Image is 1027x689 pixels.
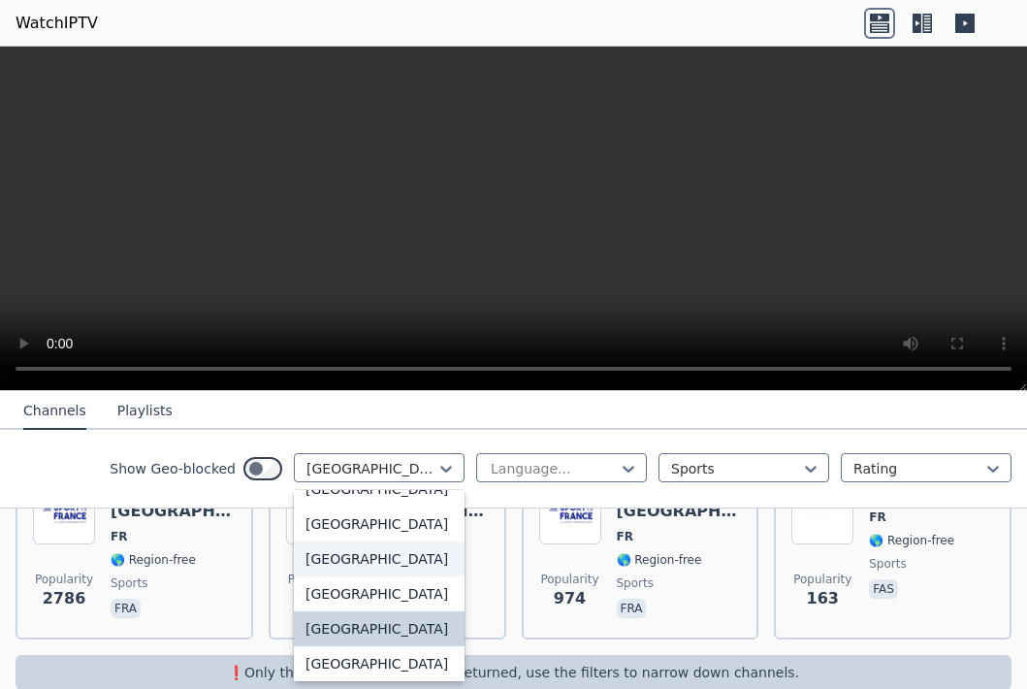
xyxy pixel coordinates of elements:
[111,529,127,544] span: FR
[294,646,465,681] div: [GEOGRAPHIC_DATA]
[617,529,633,544] span: FR
[111,552,196,568] span: 🌎 Region-free
[554,587,586,610] span: 974
[807,587,839,610] span: 163
[111,599,141,618] p: fra
[617,575,654,591] span: sports
[23,663,1004,682] p: ❗️Only the first 250 channels are returned, use the filters to narrow down channels.
[117,393,173,430] button: Playlists
[869,556,906,572] span: sports
[286,482,348,544] img: Sport en France
[23,393,86,430] button: Channels
[869,509,885,525] span: FR
[617,599,647,618] p: fra
[791,482,853,544] img: Poker TV
[539,482,601,544] img: Sport en France
[43,587,86,610] span: 2786
[288,572,346,587] span: Popularity
[16,12,98,35] a: WatchIPTV
[111,575,147,591] span: sports
[33,482,95,544] img: Sport en France
[294,507,465,541] div: [GEOGRAPHIC_DATA]
[869,533,954,548] span: 🌎 Region-free
[294,541,465,576] div: [GEOGRAPHIC_DATA]
[294,611,465,646] div: [GEOGRAPHIC_DATA]
[294,576,465,611] div: [GEOGRAPHIC_DATA]
[35,572,93,587] span: Popularity
[793,572,851,587] span: Popularity
[540,572,598,587] span: Popularity
[110,459,236,478] label: Show Geo-blocked
[869,579,898,599] p: fas
[617,552,702,568] span: 🌎 Region-free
